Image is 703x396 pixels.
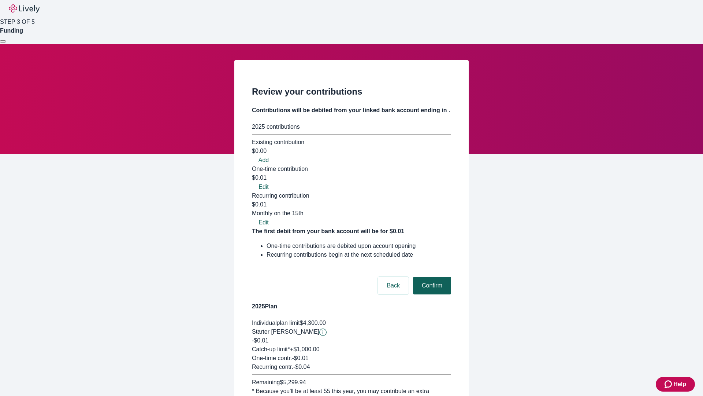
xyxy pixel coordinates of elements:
span: -$0.01 [252,337,268,344]
span: $4,300.00 [300,320,326,326]
svg: Starter penny details [319,329,327,336]
img: Lively [9,4,40,13]
button: Confirm [413,277,451,294]
div: Monthly on the 15th [252,209,451,218]
span: + $1,000.00 [290,346,320,352]
span: $5,299.94 [280,379,306,385]
button: Edit [252,183,275,191]
h4: 2025 Plan [252,302,451,311]
div: 2025 contributions [252,122,451,131]
span: One-time contr. [252,355,292,361]
div: $0.01 [252,200,451,218]
div: Existing contribution [252,138,451,147]
span: Individual plan limit [252,320,300,326]
svg: Zendesk support icon [665,380,673,389]
strong: The first debit from your bank account will be for $0.01 [252,228,404,234]
span: Starter [PERSON_NAME] [252,329,319,335]
span: - $0.04 [293,364,310,370]
h2: Review your contributions [252,85,451,98]
div: Recurring contribution [252,191,451,200]
div: One-time contribution [252,165,451,173]
h4: Contributions will be debited from your linked bank account ending in . [252,106,451,115]
div: $0.00 [252,147,451,155]
button: Edit [252,218,275,227]
span: Recurring contr. [252,364,293,370]
span: - $0.01 [292,355,308,361]
span: Remaining [252,379,280,385]
span: Help [673,380,686,389]
li: Recurring contributions begin at the next scheduled date [267,250,451,259]
button: Lively will contribute $0.01 to establish your account [319,329,327,336]
button: Back [378,277,409,294]
li: One-time contributions are debited upon account opening [267,242,451,250]
button: Add [252,156,275,165]
button: Zendesk support iconHelp [656,377,695,392]
div: $0.01 [252,173,451,182]
span: Catch-up limit* [252,346,290,352]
